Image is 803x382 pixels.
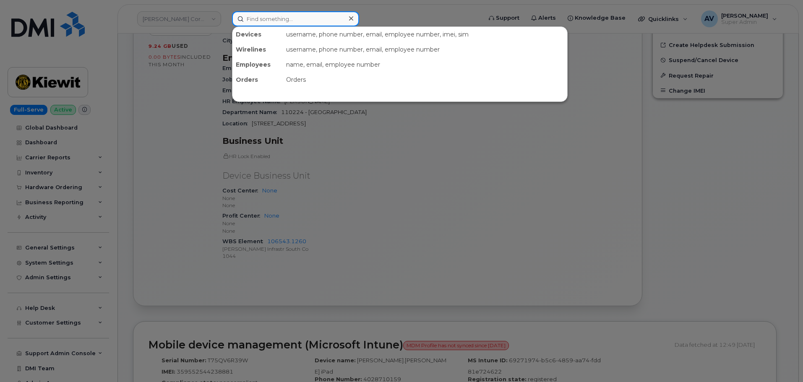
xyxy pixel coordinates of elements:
div: Orders [232,72,283,87]
div: Devices [232,27,283,42]
div: name, email, employee number [283,57,567,72]
input: Find something... [232,11,359,26]
iframe: Messenger Launcher [766,346,797,376]
div: Wirelines [232,42,283,57]
div: Employees [232,57,283,72]
div: username, phone number, email, employee number [283,42,567,57]
div: username, phone number, email, employee number, imei, sim [283,27,567,42]
div: Orders [283,72,567,87]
